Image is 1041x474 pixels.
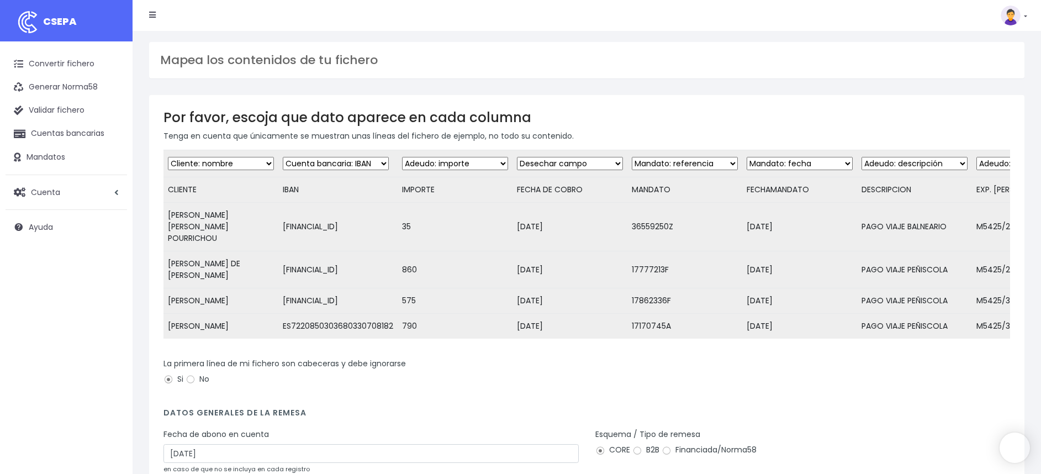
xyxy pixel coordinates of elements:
td: [FINANCIAL_ID] [278,251,398,288]
td: 790 [398,314,512,339]
td: 35 [398,203,512,251]
small: en caso de que no se incluya en cada registro [163,465,310,473]
img: logo [14,8,41,36]
span: CSEPA [43,14,77,28]
td: [FINANCIAL_ID] [278,203,398,251]
td: FECHA DE COBRO [512,177,627,203]
td: [PERSON_NAME] [163,314,278,339]
a: Cuentas bancarias [6,122,127,145]
label: Si [163,373,183,385]
td: PAGO VIAJE PEÑISCOLA [857,251,972,288]
td: [PERSON_NAME] [PERSON_NAME] POURRICHOU [163,203,278,251]
label: Fecha de abono en cuenta [163,429,269,440]
td: [PERSON_NAME] DE [PERSON_NAME] [163,251,278,288]
h4: Datos generales de la remesa [163,408,1010,423]
label: B2B [632,444,659,456]
a: Generar Norma58 [6,76,127,99]
td: IBAN [278,177,398,203]
td: [FINANCIAL_ID] [278,288,398,314]
a: Convertir fichero [6,52,127,76]
td: [DATE] [742,314,857,339]
img: profile [1001,6,1021,25]
td: [DATE] [512,203,627,251]
label: La primera línea de mi fichero son cabeceras y debe ignorarse [163,358,406,370]
td: CLIENTE [163,177,278,203]
td: FECHAMANDATO [742,177,857,203]
td: MANDATO [627,177,742,203]
a: Cuenta [6,181,127,204]
td: PAGO VIAJE PEÑISCOLA [857,288,972,314]
td: [DATE] [742,251,857,288]
td: IMPORTE [398,177,512,203]
td: PAGO VIAJE BALNEARIO [857,203,972,251]
td: PAGO VIAJE PEÑISCOLA [857,314,972,339]
label: Financiada/Norma58 [662,444,757,456]
a: Validar fichero [6,99,127,122]
span: Ayuda [29,222,53,233]
label: CORE [595,444,630,456]
td: [DATE] [512,251,627,288]
td: 17170745A [627,314,742,339]
h3: Mapea los contenidos de tu fichero [160,53,1013,67]
h3: Por favor, escoja que dato aparece en cada columna [163,109,1010,125]
td: 17777213F [627,251,742,288]
td: [DATE] [742,203,857,251]
p: Tenga en cuenta que únicamente se muestran unas líneas del fichero de ejemplo, no todo su contenido. [163,130,1010,142]
span: Cuenta [31,186,60,197]
td: 17862336F [627,288,742,314]
td: [DATE] [512,314,627,339]
label: Esquema / Tipo de remesa [595,429,700,440]
td: ES7220850303680330708182 [278,314,398,339]
td: [DATE] [742,288,857,314]
td: [DATE] [512,288,627,314]
td: DESCRIPCION [857,177,972,203]
td: 575 [398,288,512,314]
td: [PERSON_NAME] [163,288,278,314]
a: Ayuda [6,215,127,239]
label: No [186,373,209,385]
a: Mandatos [6,146,127,169]
td: 860 [398,251,512,288]
td: 36559250Z [627,203,742,251]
